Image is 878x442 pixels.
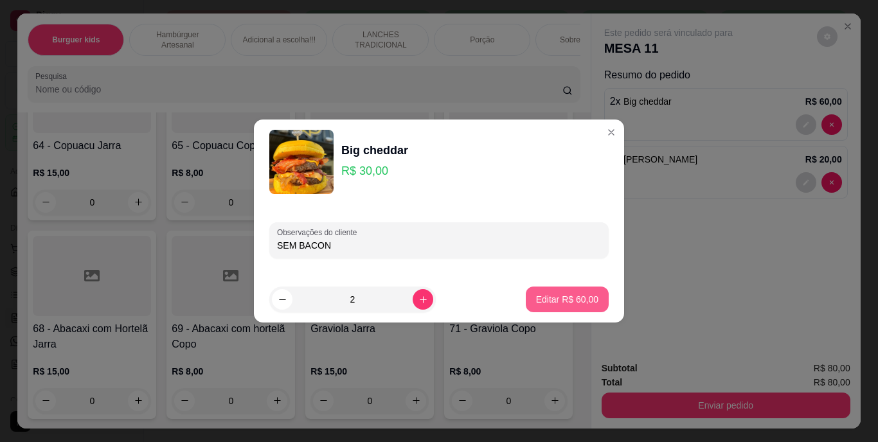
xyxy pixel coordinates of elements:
[536,293,598,306] p: Editar R$ 60,00
[269,130,334,194] img: product-image
[277,239,601,252] input: Observações do cliente
[601,122,622,143] button: Close
[413,289,433,310] button: increase-product-quantity
[526,287,609,312] button: Editar R$ 60,00
[272,289,292,310] button: decrease-product-quantity
[341,141,408,159] div: Big cheddar
[341,162,408,180] p: R$ 30,00
[277,227,361,238] label: Observações do cliente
